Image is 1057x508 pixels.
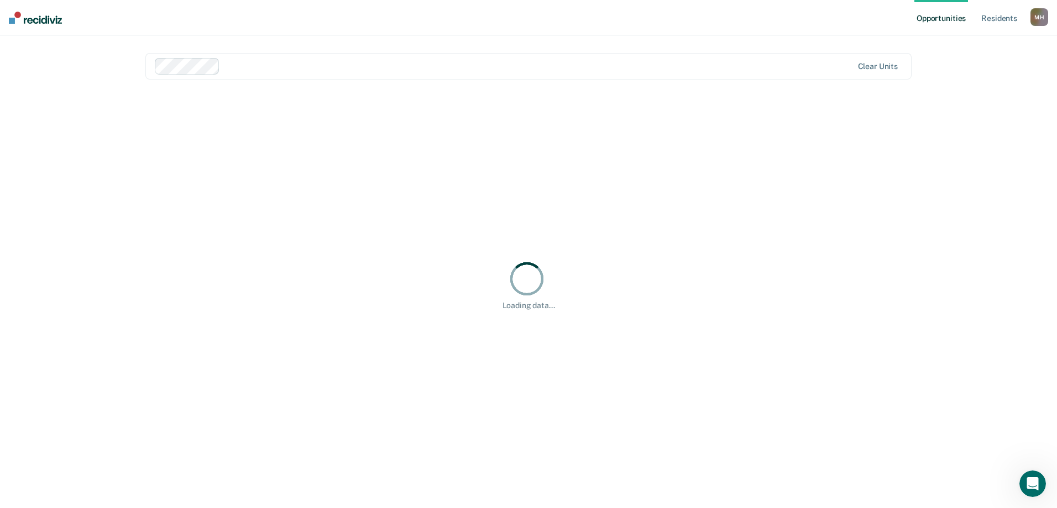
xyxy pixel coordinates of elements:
[1030,8,1048,26] button: MH
[1019,470,1046,497] iframe: Intercom live chat
[1030,8,1048,26] div: M H
[9,12,62,24] img: Recidiviz
[503,301,555,310] div: Loading data...
[858,62,898,71] div: Clear units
